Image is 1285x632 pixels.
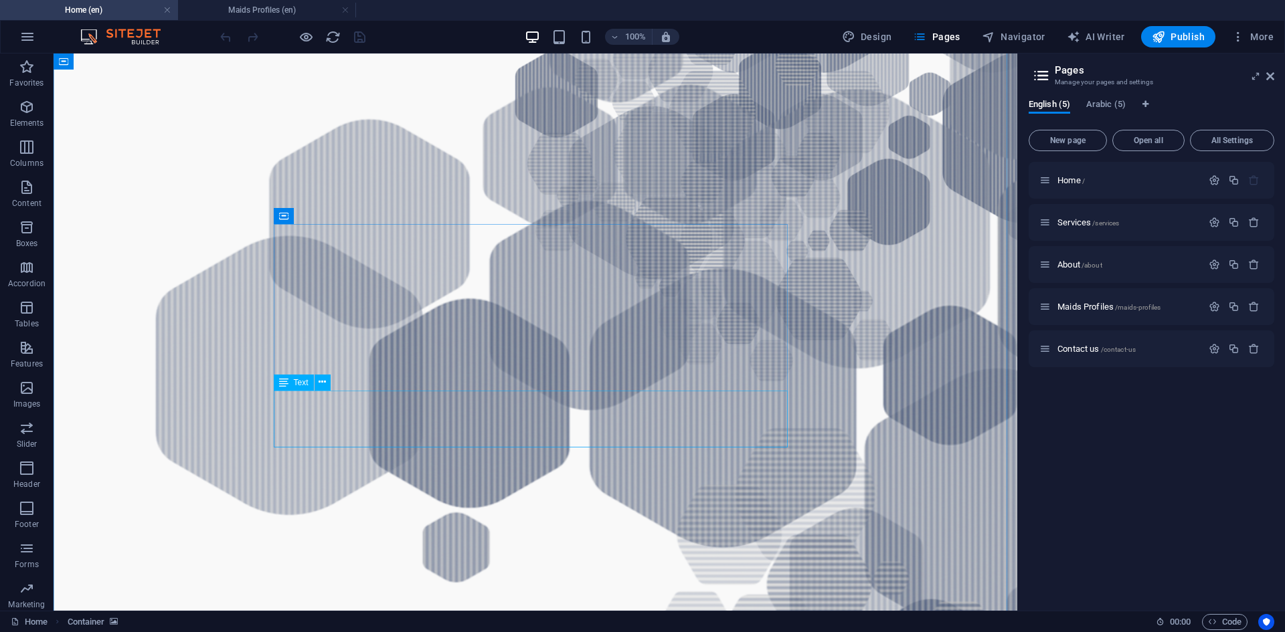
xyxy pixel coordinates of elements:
div: The startpage cannot be deleted [1248,175,1260,186]
span: /about [1082,261,1102,269]
button: All Settings [1190,130,1274,151]
span: / [1082,177,1085,185]
span: New page [1035,136,1101,144]
div: Maids Profiles/maids-profiles [1053,302,1202,311]
span: Click to select. Double-click to edit [68,614,105,630]
button: Click here to leave preview mode and continue editing [298,29,314,45]
span: Navigator [982,30,1045,43]
div: Home/ [1053,176,1202,185]
p: Favorites [9,78,44,88]
img: Editor Logo [77,29,177,45]
div: Remove [1248,343,1260,354]
span: Arabic (5) [1086,96,1126,115]
p: Elements [10,118,44,128]
div: Contact us/contact-us [1053,344,1202,353]
p: Columns [10,158,44,169]
div: Remove [1248,259,1260,270]
button: Usercentrics [1258,614,1274,630]
button: Pages [908,26,965,47]
button: Publish [1141,26,1215,47]
div: Design (Ctrl+Alt+Y) [837,26,897,47]
p: Boxes [16,238,38,249]
p: Slider [17,439,37,449]
button: Design [837,26,897,47]
button: Navigator [976,26,1051,47]
p: Header [13,479,40,490]
div: Services/services [1053,218,1202,227]
span: Text [294,379,309,387]
button: reload [325,29,341,45]
span: Code [1208,614,1241,630]
span: More [1231,30,1274,43]
button: More [1226,26,1279,47]
p: Features [11,358,43,369]
h4: Maids Profiles (en) [178,3,356,17]
nav: breadcrumb [68,614,118,630]
div: Settings [1209,301,1220,312]
p: Tables [15,318,39,329]
div: Remove [1248,217,1260,228]
span: Click to open page [1057,344,1136,354]
p: Images [13,399,41,409]
p: Accordion [8,278,46,289]
h3: Manage your pages and settings [1055,76,1248,88]
span: : [1179,617,1181,627]
div: Remove [1248,301,1260,312]
div: Settings [1209,175,1220,186]
span: Pages [913,30,960,43]
i: This element contains a background [110,618,118,625]
span: Services [1057,217,1119,227]
i: On resize automatically adjust zoom level to fit chosen device. [660,31,672,43]
p: Content [12,198,41,209]
div: Duplicate [1228,259,1239,270]
span: All Settings [1196,136,1268,144]
h2: Pages [1055,64,1274,76]
span: /contact-us [1101,346,1136,353]
div: Settings [1209,217,1220,228]
span: /maids-profiles [1115,304,1161,311]
a: Click to cancel selection. Double-click to open Pages [11,614,48,630]
span: Publish [1152,30,1205,43]
div: Language Tabs [1029,99,1274,124]
div: Settings [1209,259,1220,270]
button: Code [1202,614,1248,630]
div: Duplicate [1228,175,1239,186]
span: AI Writer [1067,30,1125,43]
p: Marketing [8,599,45,610]
button: 100% [605,29,653,45]
span: Maids Profiles [1057,302,1161,312]
span: Open all [1118,136,1179,144]
i: Reload page [325,29,341,45]
button: Open all [1112,130,1185,151]
button: New page [1029,130,1107,151]
span: About [1057,259,1102,270]
h6: Session time [1156,614,1191,630]
p: Forms [15,559,39,570]
button: AI Writer [1061,26,1130,47]
h6: 100% [625,29,647,45]
div: Duplicate [1228,301,1239,312]
span: /services [1092,219,1119,227]
span: Design [842,30,892,43]
div: Duplicate [1228,217,1239,228]
span: Home [1057,175,1085,185]
span: English (5) [1029,96,1070,115]
div: Duplicate [1228,343,1239,354]
div: Settings [1209,343,1220,354]
div: About/about [1053,260,1202,269]
span: 00 00 [1170,614,1191,630]
p: Footer [15,519,39,530]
